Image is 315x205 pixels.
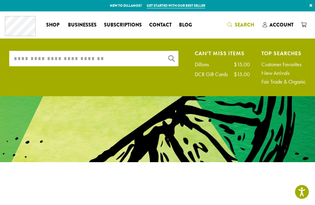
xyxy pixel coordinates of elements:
[261,70,306,76] a: New Arrivals
[234,72,250,77] div: $15.00
[261,51,306,55] h4: Top Searches
[269,21,293,28] span: Account
[147,3,205,8] a: Get started with our best seller
[68,21,97,29] span: Businesses
[195,51,250,55] h4: Can't Miss Items
[234,62,250,67] div: $15.00
[224,20,259,30] a: Search
[149,21,172,29] span: Contact
[235,21,254,28] span: Search
[179,21,192,29] span: Blog
[195,62,215,67] div: Dillons
[46,21,59,29] span: Shop
[42,20,64,30] a: Shop
[104,21,142,29] span: Subscriptions
[261,62,306,67] a: Customer Favorites
[195,72,234,77] div: DCR Gift Cards
[261,79,306,84] a: Fair Trade & Organic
